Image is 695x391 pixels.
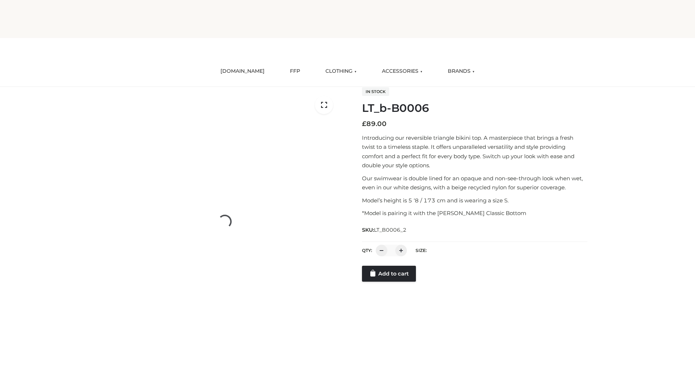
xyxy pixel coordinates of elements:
bdi: 89.00 [362,120,387,128]
a: Add to cart [362,266,416,282]
p: Introducing our reversible triangle bikini top. A masterpiece that brings a fresh twist to a time... [362,133,587,170]
a: ACCESSORIES [376,63,428,79]
p: *Model is pairing it with the [PERSON_NAME] Classic Bottom [362,209,587,218]
span: £ [362,120,366,128]
p: Model’s height is 5 ‘8 / 173 cm and is wearing a size S. [362,196,587,205]
label: QTY: [362,248,372,253]
h1: LT_b-B0006 [362,102,587,115]
a: [DOMAIN_NAME] [215,63,270,79]
span: In stock [362,87,389,96]
label: Size: [416,248,427,253]
a: BRANDS [442,63,480,79]
a: CLOTHING [320,63,362,79]
span: SKU: [362,226,407,234]
a: FFP [285,63,306,79]
p: Our swimwear is double lined for an opaque and non-see-through look when wet, even in our white d... [362,174,587,192]
span: LT_B0006_2 [374,227,407,233]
